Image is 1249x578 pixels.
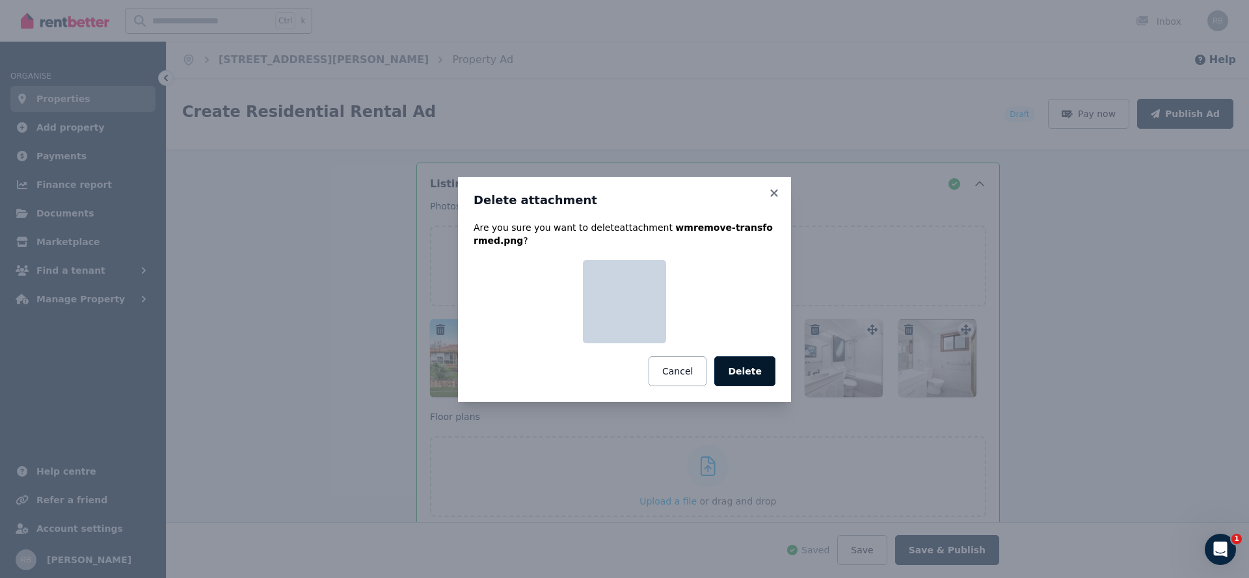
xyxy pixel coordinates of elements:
button: Cancel [649,356,706,386]
span: 1 [1231,534,1242,544]
iframe: Intercom live chat [1205,534,1236,565]
button: Delete [714,356,775,386]
p: Are you sure you want to delete attachment ? [474,221,775,247]
span: wmremove-transformed.png [474,222,773,246]
h3: Delete attachment [474,192,775,208]
img: wmremove-transformed.png [583,260,666,343]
